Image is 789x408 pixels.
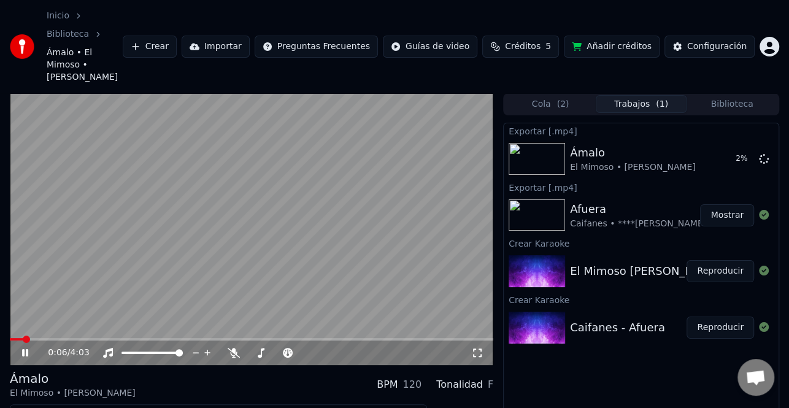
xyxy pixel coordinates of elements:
[656,98,668,110] span: ( 1 )
[596,95,687,113] button: Trabajos
[687,317,754,339] button: Reproducir
[556,98,569,110] span: ( 2 )
[545,40,551,53] span: 5
[47,47,123,83] span: Ámalo • El Mimoso • [PERSON_NAME]
[700,204,754,226] button: Mostrar
[687,95,777,113] button: Biblioteca
[664,36,755,58] button: Configuración
[736,154,754,164] div: 2 %
[383,36,477,58] button: Guías de video
[482,36,559,58] button: Créditos5
[737,359,774,396] div: Chat abierto
[505,40,541,53] span: Créditos
[70,347,89,359] span: 4:03
[687,40,747,53] div: Configuración
[123,36,177,58] button: Crear
[48,347,77,359] div: /
[10,370,136,387] div: Ámalo
[504,236,779,250] div: Crear Karaoke
[255,36,378,58] button: Preguntas Frecuentes
[564,36,660,58] button: Añadir créditos
[182,36,250,58] button: Importar
[47,10,123,83] nav: breadcrumb
[570,144,696,161] div: Ámalo
[504,292,779,307] div: Crear Karaoke
[570,201,723,218] div: Afuera
[570,319,665,336] div: Caifanes - Afuera
[402,377,421,392] div: 120
[504,123,779,138] div: Exportar [.mp4]
[377,377,398,392] div: BPM
[10,387,136,399] div: El Mimoso • [PERSON_NAME]
[47,10,69,22] a: Inicio
[570,161,696,174] div: El Mimoso • [PERSON_NAME]
[436,377,483,392] div: Tonalidad
[10,34,34,59] img: youka
[504,180,779,194] div: Exportar [.mp4]
[505,95,596,113] button: Cola
[570,263,722,280] div: El Mimoso [PERSON_NAME]
[687,260,754,282] button: Reproducir
[47,28,89,40] a: Biblioteca
[488,377,493,392] div: F
[48,347,67,359] span: 0:06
